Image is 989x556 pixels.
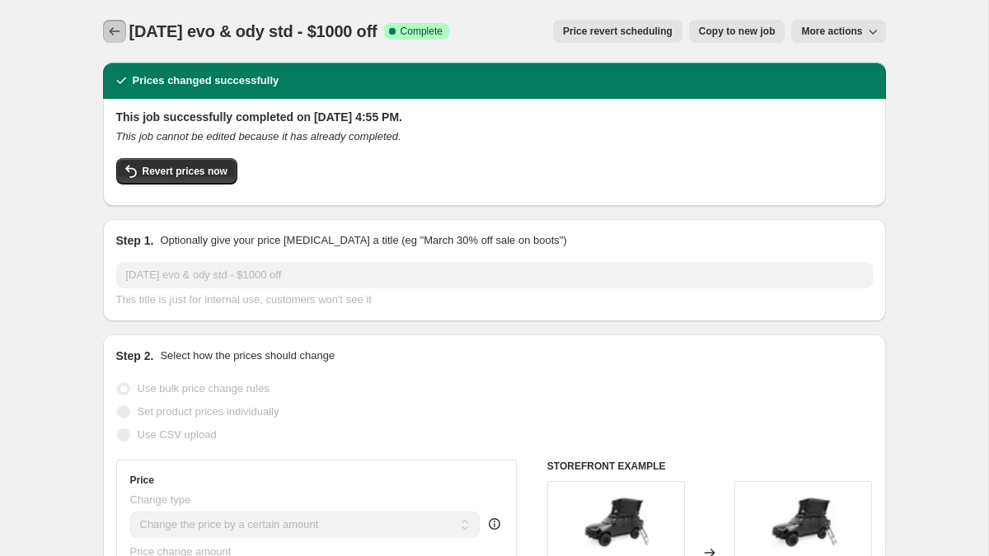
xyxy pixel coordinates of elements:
[133,72,279,89] h2: Prices changed successfully
[801,25,862,38] span: More actions
[401,25,443,38] span: Complete
[143,165,227,178] span: Revert prices now
[116,262,873,288] input: 30% off holiday sale
[160,232,566,249] p: Optionally give your price [MEDICAL_DATA] a title (eg "March 30% off sale on boots")
[103,20,126,43] button: Price change jobs
[116,348,154,364] h2: Step 2.
[771,490,837,556] img: EvoV2-Standard-4runner-2_1_80x.png
[791,20,885,43] button: More actions
[486,516,503,532] div: help
[116,293,372,306] span: This title is just for internal use, customers won't see it
[138,382,270,395] span: Use bulk price change rules
[563,25,673,38] span: Price revert scheduling
[138,428,217,441] span: Use CSV upload
[116,232,154,249] h2: Step 1.
[547,460,873,473] h6: STOREFRONT EXAMPLE
[116,109,873,125] h2: This job successfully completed on [DATE] 4:55 PM.
[160,348,335,364] p: Select how the prices should change
[138,405,279,418] span: Set product prices individually
[553,20,682,43] button: Price revert scheduling
[130,474,154,487] h3: Price
[129,22,377,40] span: [DATE] evo & ody std - $1000 off
[583,490,649,556] img: EvoV2-Standard-4runner-2_1_80x.png
[699,25,776,38] span: Copy to new job
[116,158,237,185] button: Revert prices now
[689,20,785,43] button: Copy to new job
[116,130,401,143] i: This job cannot be edited because it has already completed.
[130,493,191,506] span: Change type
